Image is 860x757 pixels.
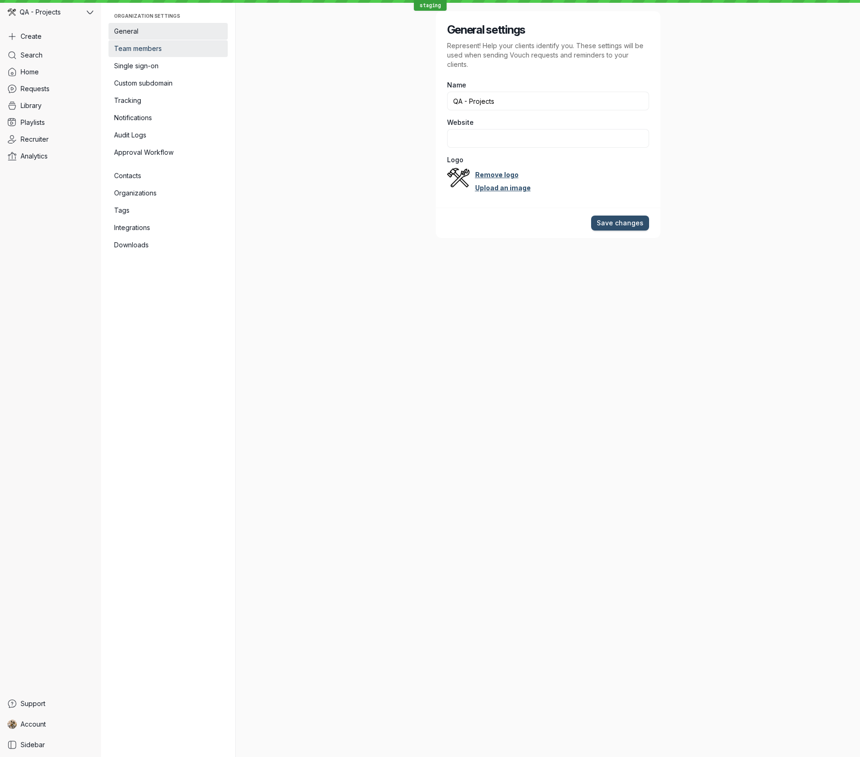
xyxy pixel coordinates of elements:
[21,740,45,750] span: Sidebar
[21,151,48,161] span: Analytics
[114,223,222,232] span: Integrations
[4,80,97,97] a: Requests
[114,96,222,105] span: Tracking
[4,28,97,45] button: Create
[114,61,222,71] span: Single sign-on
[21,32,42,41] span: Create
[447,80,466,90] span: Name
[21,135,49,144] span: Recruiter
[447,155,463,165] span: Logo
[108,144,228,161] a: Approval Workflow
[475,170,519,180] a: Remove logo
[21,67,39,77] span: Home
[108,127,228,144] a: Audit Logs
[4,695,97,712] a: Support
[21,118,45,127] span: Playlists
[108,237,228,253] a: Downloads
[114,206,222,215] span: Tags
[4,148,97,165] a: Analytics
[21,699,45,708] span: Support
[4,716,97,733] a: Shez Katrak avatarAccount
[114,148,222,157] span: Approval Workflow
[108,109,228,126] a: Notifications
[108,219,228,236] a: Integrations
[21,720,46,729] span: Account
[4,47,97,64] a: Search
[114,171,222,180] span: Contacts
[447,166,470,189] button: QA - Projects avatar
[108,92,228,109] a: Tracking
[114,188,222,198] span: Organizations
[447,22,649,37] h2: General settings
[114,13,222,19] span: Organization settings
[4,64,97,80] a: Home
[447,118,474,127] span: Website
[4,131,97,148] a: Recruiter
[114,130,222,140] span: Audit Logs
[108,75,228,92] a: Custom subdomain
[114,27,222,36] span: General
[591,216,649,231] button: Save changes
[114,113,222,123] span: Notifications
[4,736,97,753] a: Sidebar
[4,97,97,114] a: Library
[21,50,43,60] span: Search
[108,167,228,184] a: Contacts
[475,183,531,193] a: Upload an image
[4,114,97,131] a: Playlists
[20,7,61,17] span: QA - Projects
[447,41,649,69] p: Represent! Help your clients identify you. These settings will be used when sending Vouch request...
[108,40,228,57] a: Team members
[7,8,16,16] img: QA - Projects avatar
[114,44,222,53] span: Team members
[108,202,228,219] a: Tags
[108,58,228,74] a: Single sign-on
[21,84,50,94] span: Requests
[21,101,42,110] span: Library
[108,23,228,40] a: General
[4,4,85,21] div: QA - Projects
[7,720,17,729] img: Shez Katrak avatar
[114,240,222,250] span: Downloads
[114,79,222,88] span: Custom subdomain
[4,4,97,21] button: QA - Projects avatarQA - Projects
[108,185,228,202] a: Organizations
[597,218,643,228] span: Save changes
